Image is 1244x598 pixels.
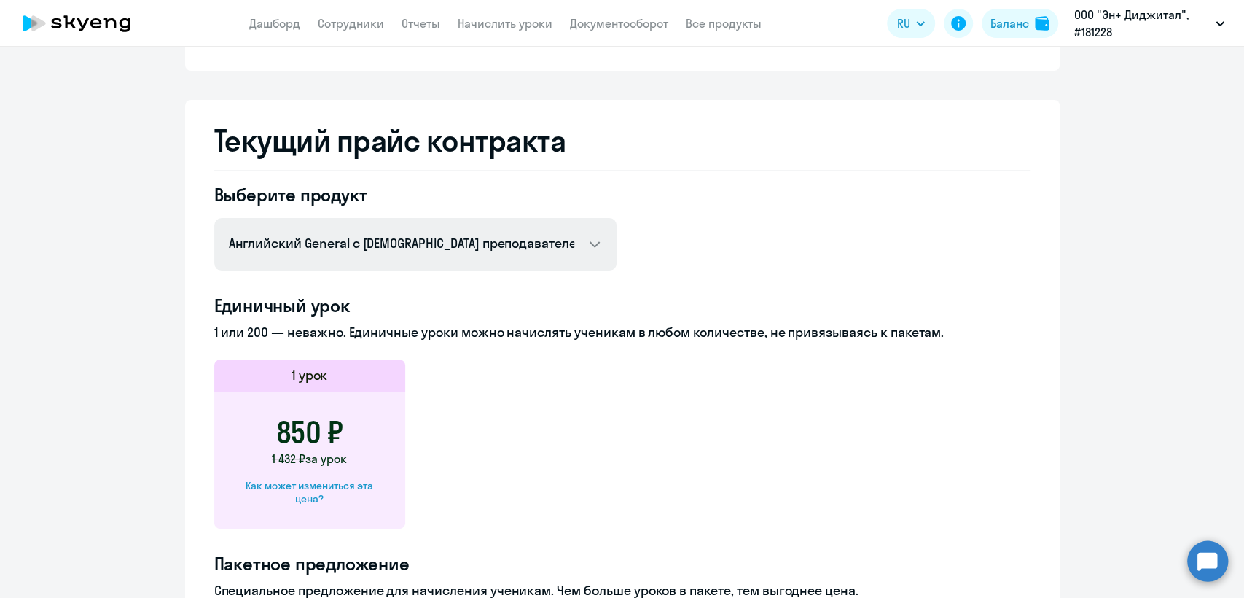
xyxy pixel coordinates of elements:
a: Дашборд [249,16,300,31]
h2: Текущий прайс контракта [214,123,1030,158]
h4: Выберите продукт [214,183,617,206]
button: Балансbalance [982,9,1058,38]
a: Документооборот [570,16,668,31]
h4: Пакетное предложение [214,552,1030,575]
div: Как может измениться эта цена? [238,479,382,505]
span: за урок [305,451,347,466]
a: Все продукты [686,16,762,31]
h5: 1 урок [292,366,328,385]
a: Сотрудники [318,16,384,31]
h3: 850 ₽ [276,415,343,450]
button: RU [887,9,935,38]
p: ООО "Эн+ Диджитал", #181228 [1074,6,1210,41]
button: ООО "Эн+ Диджитал", #181228 [1067,6,1232,41]
img: balance [1035,16,1049,31]
span: RU [897,15,910,32]
a: Начислить уроки [458,16,552,31]
span: 1 432 ₽ [272,451,305,466]
h4: Единичный урок [214,294,1030,317]
p: 1 или 200 — неважно. Единичные уроки можно начислять ученикам в любом количестве, не привязываясь... [214,323,1030,342]
div: Баланс [990,15,1029,32]
a: Отчеты [402,16,440,31]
